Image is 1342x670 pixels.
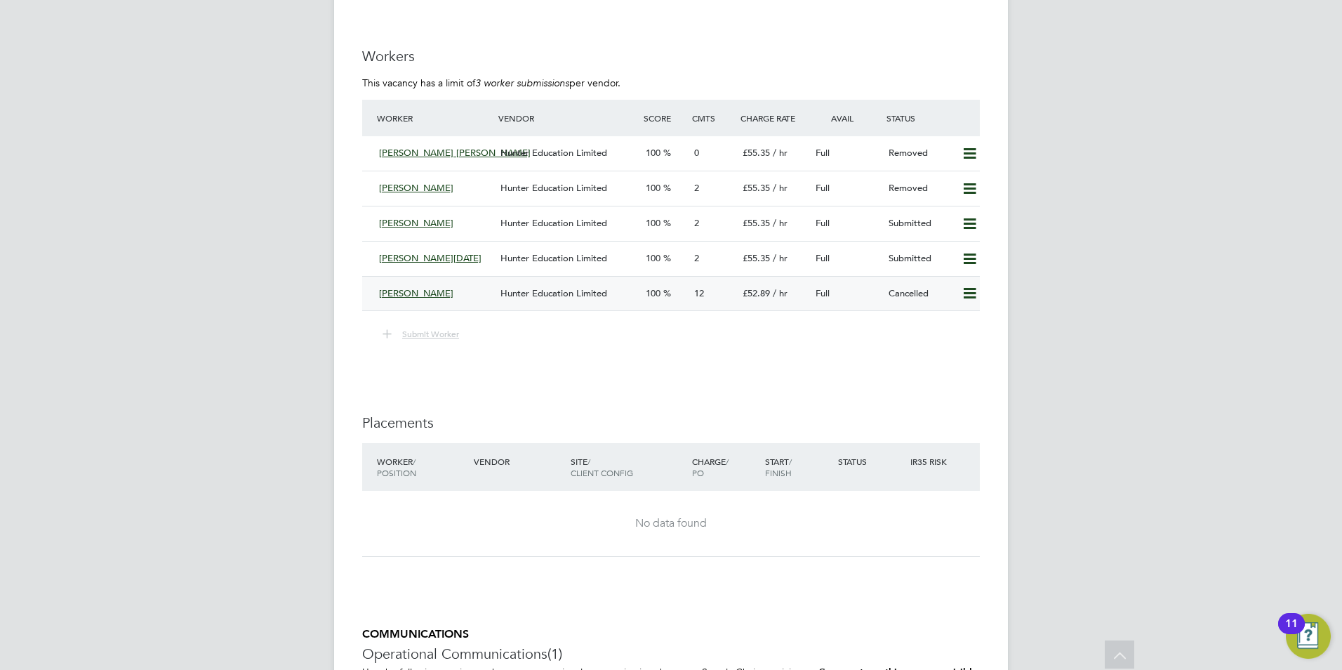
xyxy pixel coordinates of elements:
[810,105,883,131] div: Avail
[816,182,830,194] span: Full
[646,182,660,194] span: 100
[773,217,788,229] span: / hr
[402,328,459,339] span: Submit Worker
[773,287,788,299] span: / hr
[816,287,830,299] span: Full
[362,414,980,432] h3: Placements
[773,147,788,159] span: / hr
[835,449,908,474] div: Status
[694,287,704,299] span: 12
[475,77,569,89] em: 3 worker submissions
[500,217,607,229] span: Hunter Education Limited
[377,456,416,478] span: / Position
[883,105,980,131] div: Status
[694,217,699,229] span: 2
[689,449,762,485] div: Charge
[1286,614,1331,659] button: Open Resource Center, 11 new notifications
[689,105,737,131] div: Cmts
[883,212,956,235] div: Submitted
[694,252,699,264] span: 2
[567,449,689,485] div: Site
[907,449,955,474] div: IR35 Risk
[743,182,770,194] span: £55.35
[379,147,531,159] span: [PERSON_NAME] [PERSON_NAME]
[816,252,830,264] span: Full
[773,252,788,264] span: / hr
[646,252,660,264] span: 100
[373,449,470,485] div: Worker
[883,142,956,165] div: Removed
[379,287,453,299] span: [PERSON_NAME]
[495,105,640,131] div: Vendor
[646,287,660,299] span: 100
[883,247,956,270] div: Submitted
[379,252,481,264] span: [PERSON_NAME][DATE]
[362,77,980,89] p: This vacancy has a limit of per vendor.
[373,325,470,343] button: Submit Worker
[362,47,980,65] h3: Workers
[816,147,830,159] span: Full
[743,217,770,229] span: £55.35
[762,449,835,485] div: Start
[379,217,453,229] span: [PERSON_NAME]
[500,287,607,299] span: Hunter Education Limited
[773,182,788,194] span: / hr
[692,456,729,478] span: / PO
[470,449,567,474] div: Vendor
[500,182,607,194] span: Hunter Education Limited
[547,645,562,663] span: (1)
[694,147,699,159] span: 0
[883,177,956,200] div: Removed
[883,282,956,306] div: Cancelled
[376,516,966,531] div: No data found
[362,627,980,642] h5: COMMUNICATIONS
[362,645,980,663] h3: Operational Communications
[765,456,792,478] span: / Finish
[500,252,607,264] span: Hunter Education Limited
[816,217,830,229] span: Full
[1285,624,1298,642] div: 11
[646,217,660,229] span: 100
[743,147,770,159] span: £55.35
[571,456,633,478] span: / Client Config
[373,105,495,131] div: Worker
[694,182,699,194] span: 2
[737,105,810,131] div: Charge Rate
[743,252,770,264] span: £55.35
[743,287,770,299] span: £52.89
[646,147,660,159] span: 100
[640,105,689,131] div: Score
[379,182,453,194] span: [PERSON_NAME]
[500,147,607,159] span: Hunter Education Limited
